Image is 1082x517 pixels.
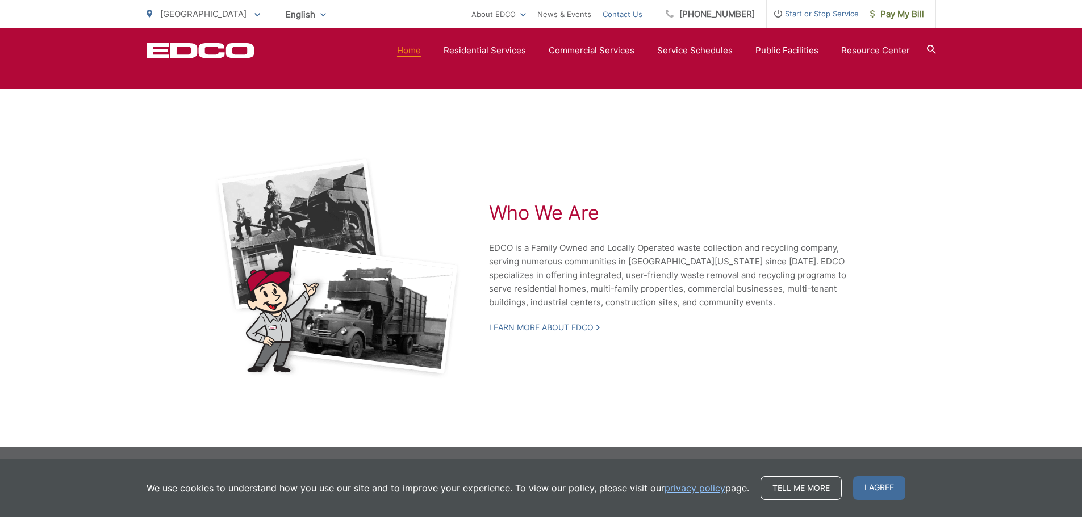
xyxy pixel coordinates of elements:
[277,5,335,24] span: English
[489,322,600,333] a: Learn More About EDCO
[549,44,634,57] a: Commercial Services
[853,476,905,500] span: I agree
[657,44,733,57] a: Service Schedules
[665,481,725,495] a: privacy policy
[489,201,870,224] h2: Who We Are
[147,43,254,58] a: EDCD logo. Return to the homepage.
[537,7,591,21] a: News & Events
[841,44,910,57] a: Resource Center
[489,241,870,309] p: EDCO is a Family Owned and Locally Operated waste collection and recycling company, serving numer...
[444,44,526,57] a: Residential Services
[471,7,526,21] a: About EDCO
[160,9,247,19] span: [GEOGRAPHIC_DATA]
[755,44,818,57] a: Public Facilities
[761,476,842,500] a: Tell me more
[870,7,924,21] span: Pay My Bill
[215,157,461,379] img: Black and white photos of early garbage trucks
[147,481,749,495] p: We use cookies to understand how you use our site and to improve your experience. To view our pol...
[397,44,421,57] a: Home
[603,7,642,21] a: Contact Us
